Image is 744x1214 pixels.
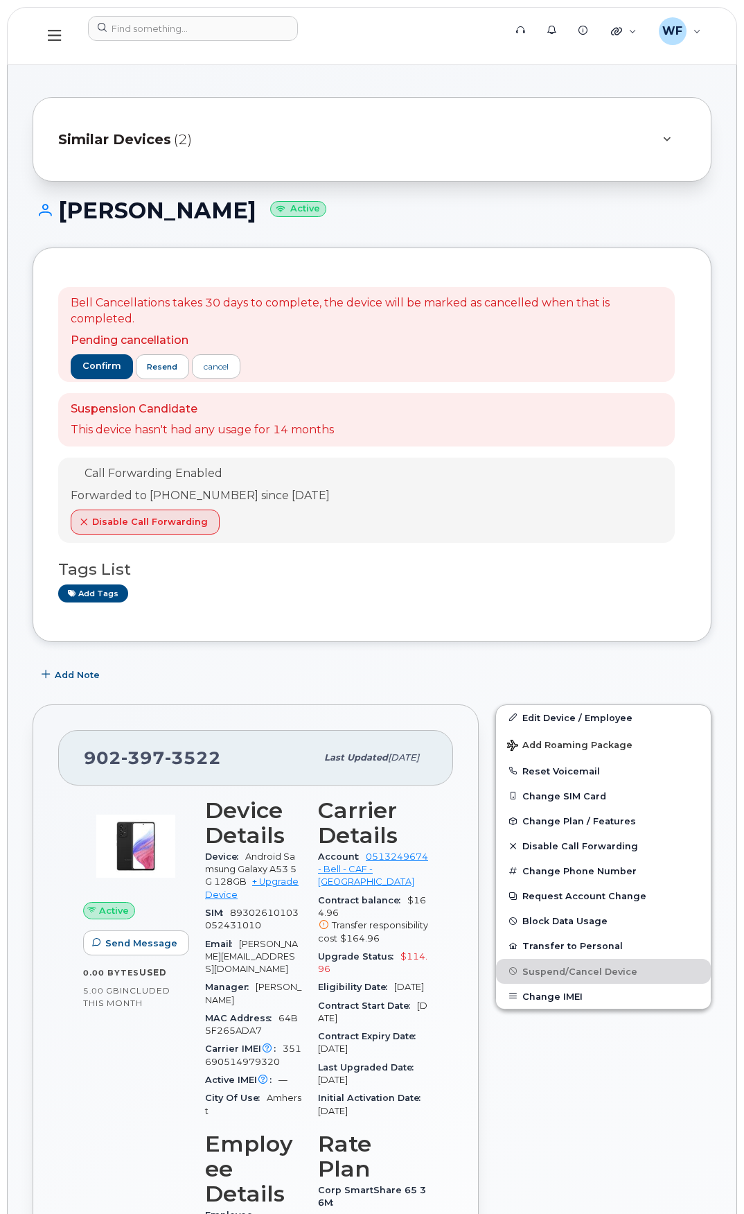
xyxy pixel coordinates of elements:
span: 397 [121,747,165,768]
span: Active [99,904,129,917]
span: — [278,1075,287,1085]
span: resend [147,361,177,372]
div: cancel [204,361,229,373]
span: Contract Start Date [318,1000,417,1011]
h3: Rate Plan [318,1131,428,1181]
span: Corp SmartShare 65 36M [318,1185,426,1208]
button: Change Phone Number [496,858,711,883]
img: image20231002-3703462-kjv75p.jpeg [94,805,177,888]
span: Account [318,851,366,862]
span: Carrier IMEI [205,1043,283,1054]
p: Pending cancellation [71,333,662,349]
span: [DATE] [318,1075,348,1085]
p: Suspension Candidate [71,401,334,417]
span: [PERSON_NAME][EMAIL_ADDRESS][DOMAIN_NAME] [205,939,298,975]
button: Transfer to Personal [496,933,711,958]
span: City Of Use [205,1093,267,1103]
span: Email [205,939,239,949]
button: Add Note [33,663,112,688]
p: This device hasn't had any usage for 14 months [71,422,334,438]
a: Edit Device / Employee [496,705,711,730]
button: Suspend/Cancel Device [496,959,711,984]
span: [DATE] [318,1043,348,1054]
button: Change SIM Card [496,783,711,808]
span: Device [205,851,245,862]
span: Initial Activation Date [318,1093,427,1103]
span: Active IMEI [205,1075,278,1085]
span: included this month [83,985,170,1008]
a: + Upgrade Device [205,876,299,899]
span: Last updated [324,752,388,763]
span: 902 [84,747,221,768]
span: [PERSON_NAME] [205,982,301,1005]
span: Contract balance [318,895,407,905]
span: 89302610103052431010 [205,908,299,930]
span: Last Upgraded Date [318,1062,420,1073]
button: resend [136,354,190,379]
span: MAC Address [205,1013,278,1023]
span: $164.96 [340,933,380,944]
button: Request Account Change [496,883,711,908]
span: Eligibility Date [318,982,394,992]
button: Block Data Usage [496,908,711,933]
span: [DATE] [388,752,419,763]
span: Similar Devices [58,130,171,150]
h3: Carrier Details [318,798,428,848]
span: Amherst [205,1093,301,1116]
span: Upgrade Status [318,951,400,962]
small: Active [270,201,326,217]
span: [DATE] [394,982,424,992]
span: Android Samsung Galaxy A53 5G 128GB [205,851,296,887]
button: Add Roaming Package [496,730,711,758]
span: Transfer responsibility cost [318,920,428,943]
span: Disable Call Forwarding [522,841,638,851]
span: 3522 [165,747,221,768]
button: Reset Voicemail [496,758,711,783]
span: Manager [205,982,256,992]
span: Send Message [105,937,177,950]
button: Disable Call Forwarding [496,833,711,858]
span: Disable Call Forwarding [92,515,208,528]
span: Add Note [55,668,100,682]
span: Change Plan / Features [522,816,636,826]
h1: [PERSON_NAME] [33,198,711,223]
span: confirm [82,360,121,372]
span: 5.00 GB [83,986,120,996]
button: confirm [71,354,133,379]
span: used [139,967,167,978]
span: Add Roaming Package [507,740,632,753]
h3: Tags List [58,561,686,578]
a: Add tags [58,584,128,602]
span: (2) [174,130,192,150]
p: Bell Cancellations takes 30 days to complete, the device will be marked as cancelled when that is... [71,295,662,327]
button: Change Plan / Features [496,808,711,833]
a: cancel [192,354,240,379]
span: 0.00 Bytes [83,968,139,978]
span: Contract Expiry Date [318,1031,423,1041]
h3: Device Details [205,798,301,848]
button: Disable Call Forwarding [71,510,220,535]
button: Change IMEI [496,984,711,1009]
button: Send Message [83,930,189,955]
span: Suspend/Cancel Device [522,966,637,976]
h3: Employee Details [205,1131,301,1206]
span: 351690514979320 [205,1043,301,1066]
span: SIM [205,908,230,918]
a: 0513249674 - Bell - CAF - [GEOGRAPHIC_DATA] [318,851,428,887]
span: Call Forwarding Enabled [85,467,222,480]
span: [DATE] [318,1106,348,1116]
div: Forwarded to [PHONE_NUMBER] since [DATE] [71,488,330,504]
span: [DATE] [318,1000,427,1023]
span: $164.96 [318,895,428,945]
